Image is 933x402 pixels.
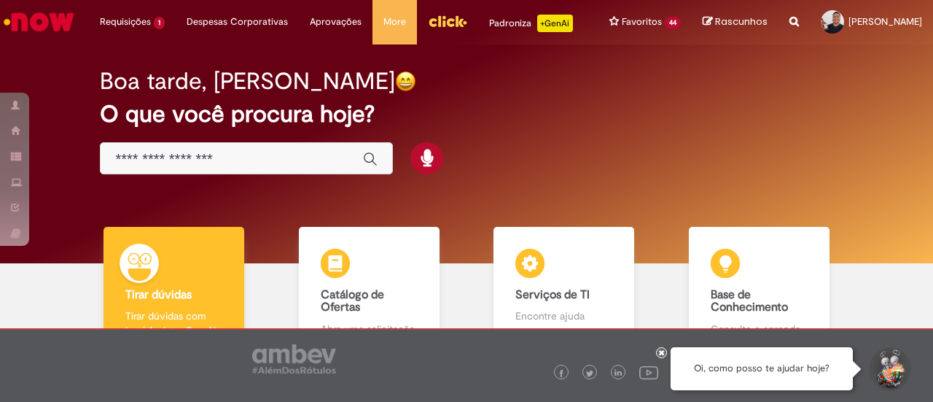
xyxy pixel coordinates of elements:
a: Rascunhos [703,15,768,29]
span: More [383,15,406,29]
img: logo_footer_ambev_rotulo_gray.png [252,344,336,374]
img: logo_footer_youtube.png [639,363,658,382]
p: Encontre ajuda [515,309,612,323]
span: Rascunhos [715,15,768,28]
span: Favoritos [622,15,662,29]
img: click_logo_yellow_360x200.png [428,10,467,32]
span: Aprovações [310,15,362,29]
span: 44 [665,17,681,29]
div: Oi, como posso te ajudar hoje? [671,347,853,390]
img: ServiceNow [1,7,77,36]
b: Catálogo de Ofertas [321,287,384,315]
img: happy-face.png [395,71,416,92]
span: Requisições [100,15,151,29]
span: Despesas Corporativas [187,15,288,29]
img: logo_footer_facebook.png [558,370,565,377]
b: Tirar dúvidas [125,287,192,302]
b: Serviços de TI [515,287,590,302]
p: Abra uma solicitação [321,322,418,336]
p: +GenAi [537,15,573,32]
a: Serviços de TI Encontre ajuda [466,227,662,353]
h2: O que você procura hoje? [100,101,832,127]
h2: Boa tarde, [PERSON_NAME] [100,69,395,94]
div: Padroniza [489,15,573,32]
a: Base de Conhecimento Consulte e aprenda [662,227,857,353]
p: Tirar dúvidas com Lupi Assist e Gen Ai [125,309,222,338]
button: Iniciar Conversa de Suporte [867,347,911,391]
p: Consulte e aprenda [711,322,808,336]
span: 1 [154,17,165,29]
img: logo_footer_twitter.png [586,370,593,377]
a: Catálogo de Ofertas Abra uma solicitação [272,227,467,353]
span: [PERSON_NAME] [848,15,922,28]
b: Base de Conhecimento [711,287,788,315]
img: logo_footer_linkedin.png [614,369,622,378]
a: Tirar dúvidas Tirar dúvidas com Lupi Assist e Gen Ai [77,227,272,353]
